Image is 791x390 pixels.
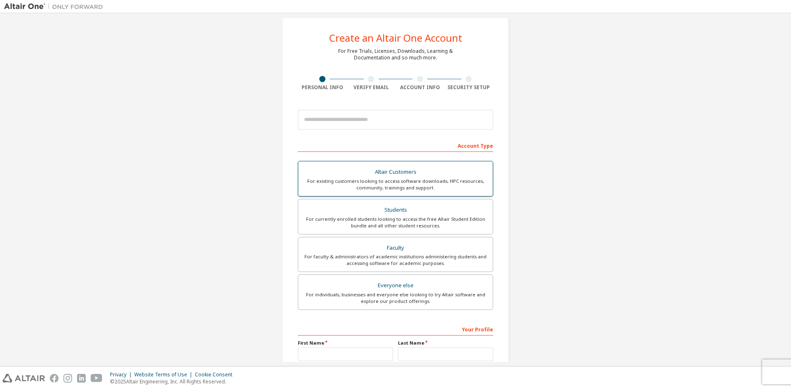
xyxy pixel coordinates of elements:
div: Personal Info [298,84,347,91]
img: linkedin.svg [77,374,86,383]
div: For existing customers looking to access software downloads, HPC resources, community, trainings ... [303,178,488,191]
img: altair_logo.svg [2,374,45,383]
div: For Free Trials, Licenses, Downloads, Learning & Documentation and so much more. [338,48,453,61]
img: youtube.svg [91,374,103,383]
div: Account Type [298,139,493,152]
div: Faculty [303,242,488,254]
div: For individuals, businesses and everyone else looking to try Altair software and explore our prod... [303,291,488,305]
div: Cookie Consent [195,371,237,378]
div: Everyone else [303,280,488,291]
p: © 2025 Altair Engineering, Inc. All Rights Reserved. [110,378,237,385]
img: facebook.svg [50,374,59,383]
div: Account Info [395,84,445,91]
img: Altair One [4,2,107,11]
div: Your Profile [298,322,493,336]
div: Altair Customers [303,166,488,178]
label: Last Name [398,340,493,346]
div: Privacy [110,371,134,378]
img: instagram.svg [63,374,72,383]
div: Verify Email [347,84,396,91]
label: First Name [298,340,393,346]
div: Students [303,204,488,216]
div: For faculty & administrators of academic institutions administering students and accessing softwa... [303,253,488,267]
div: Create an Altair One Account [329,33,462,43]
div: Security Setup [445,84,494,91]
div: Website Terms of Use [134,371,195,378]
div: For currently enrolled students looking to access the free Altair Student Edition bundle and all ... [303,216,488,229]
